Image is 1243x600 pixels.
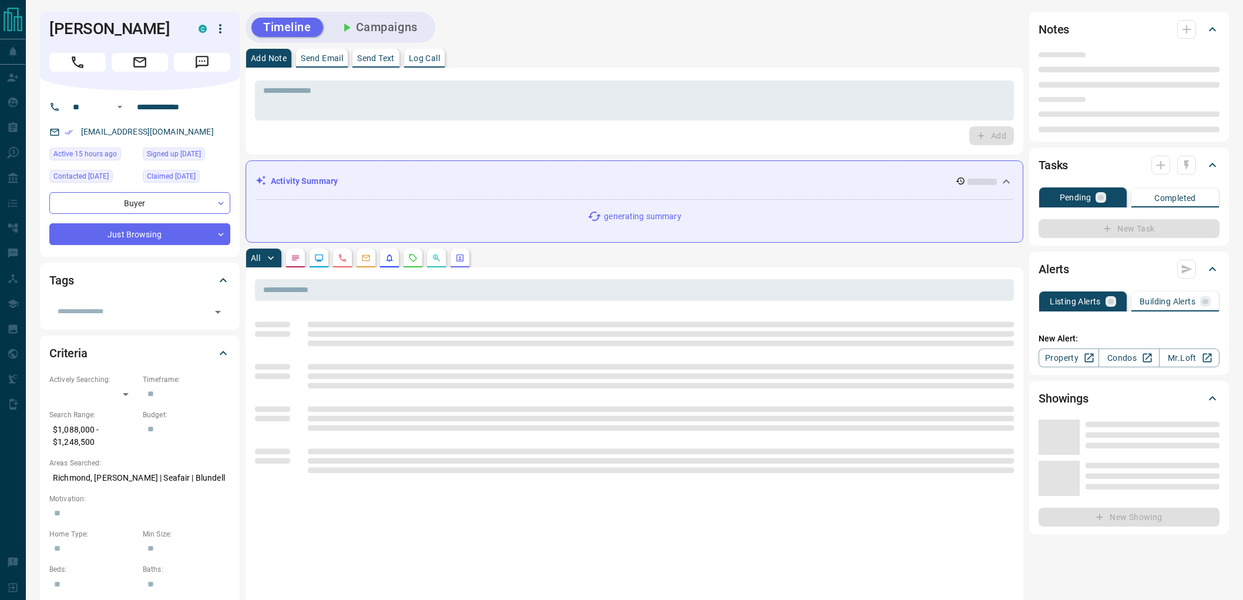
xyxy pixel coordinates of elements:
span: Claimed [DATE] [147,170,196,182]
div: Wed Oct 08 2025 [49,170,137,186]
h2: Alerts [1039,260,1069,279]
h2: Criteria [49,344,88,363]
button: Campaigns [328,18,429,37]
h2: Notes [1039,20,1069,39]
button: Timeline [251,18,323,37]
div: Sat Oct 04 2025 [143,170,230,186]
div: Criteria [49,339,230,367]
a: Mr.Loft [1159,348,1220,367]
h2: Tasks [1039,156,1068,175]
svg: Opportunities [432,253,441,263]
span: Message [174,53,230,72]
p: generating summary [604,210,681,223]
button: Open [210,304,226,320]
span: Contacted [DATE] [53,170,109,182]
svg: Requests [408,253,418,263]
span: Active 15 hours ago [53,148,117,160]
p: Send Email [301,54,343,62]
svg: Agent Actions [455,253,465,263]
svg: Listing Alerts [385,253,394,263]
p: Areas Searched: [49,458,230,468]
p: Budget: [143,410,230,420]
p: $1,088,000 - $1,248,500 [49,420,137,452]
p: Motivation: [49,494,230,504]
a: [EMAIL_ADDRESS][DOMAIN_NAME] [81,127,214,136]
span: Email [112,53,168,72]
div: Tags [49,266,230,294]
p: Baths: [143,564,230,575]
p: Home Type: [49,529,137,539]
div: condos.ca [199,25,207,33]
p: Activity Summary [271,175,338,187]
svg: Calls [338,253,347,263]
h1: [PERSON_NAME] [49,19,181,38]
span: Signed up [DATE] [147,148,201,160]
p: Actively Searching: [49,374,137,385]
p: Min Size: [143,529,230,539]
a: Property [1039,348,1099,367]
p: Send Text [357,54,395,62]
p: Log Call [409,54,440,62]
h2: Tags [49,271,73,290]
div: Tasks [1039,151,1220,179]
svg: Notes [291,253,300,263]
p: Timeframe: [143,374,230,385]
svg: Email Verified [65,128,73,136]
div: Alerts [1039,255,1220,283]
svg: Emails [361,253,371,263]
div: Sun Oct 12 2025 [49,148,137,164]
div: Fri Oct 03 2025 [143,148,230,164]
button: Open [113,100,127,114]
p: Search Range: [49,410,137,420]
p: Add Note [251,54,287,62]
svg: Lead Browsing Activity [314,253,324,263]
p: Pending [1060,193,1091,202]
div: Buyer [49,192,230,214]
p: Completed [1154,194,1196,202]
p: Listing Alerts [1050,297,1101,306]
p: New Alert: [1039,333,1220,345]
span: Call [49,53,106,72]
p: All [251,254,260,262]
p: Building Alerts [1140,297,1195,306]
div: Just Browsing [49,223,230,245]
p: Richmond, [PERSON_NAME] | Seafair | Blundell [49,468,230,488]
div: Notes [1039,15,1220,43]
div: Showings [1039,384,1220,413]
a: Condos [1098,348,1159,367]
h2: Showings [1039,389,1089,408]
p: Beds: [49,564,137,575]
div: Activity Summary [256,170,1013,192]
